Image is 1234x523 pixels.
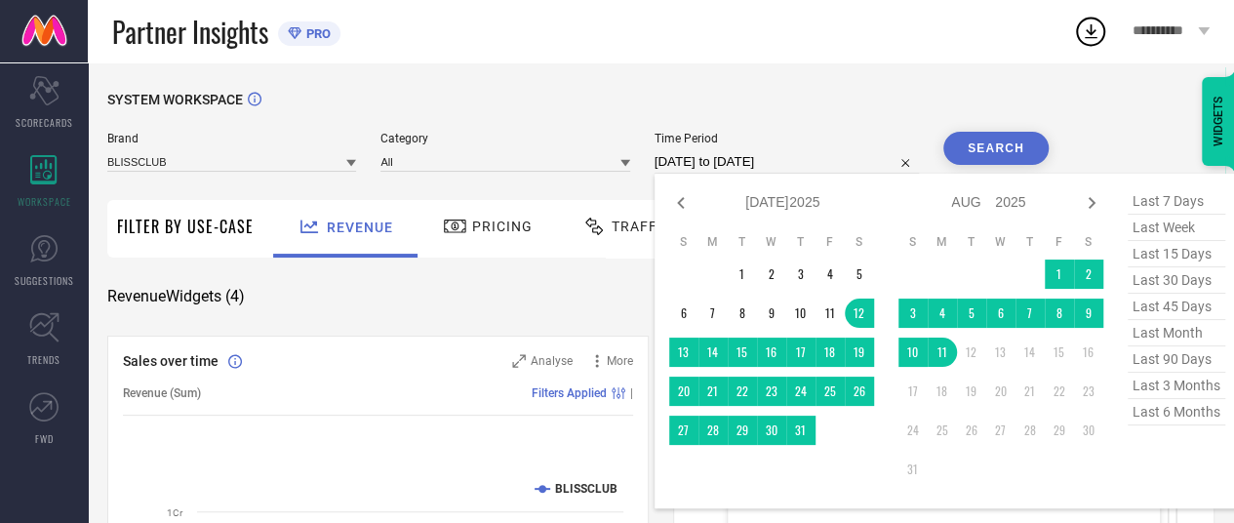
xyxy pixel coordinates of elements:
[928,234,957,250] th: Monday
[655,132,919,145] span: Time Period
[1015,234,1045,250] th: Thursday
[531,354,573,368] span: Analyse
[986,338,1015,367] td: Wed Aug 13 2025
[786,377,816,406] td: Thu Jul 24 2025
[928,299,957,328] td: Mon Aug 04 2025
[301,26,331,41] span: PRO
[1128,215,1225,241] span: last week
[669,191,693,215] div: Previous month
[1074,234,1103,250] th: Saturday
[898,455,928,484] td: Sun Aug 31 2025
[669,377,698,406] td: Sun Jul 20 2025
[816,338,845,367] td: Fri Jul 18 2025
[928,338,957,367] td: Mon Aug 11 2025
[1045,299,1074,328] td: Fri Aug 08 2025
[698,299,728,328] td: Mon Jul 07 2025
[757,234,786,250] th: Wednesday
[1015,377,1045,406] td: Thu Aug 21 2025
[698,234,728,250] th: Monday
[786,234,816,250] th: Thursday
[957,416,986,445] td: Tue Aug 26 2025
[16,115,73,130] span: SCORECARDS
[816,299,845,328] td: Fri Jul 11 2025
[1045,377,1074,406] td: Fri Aug 22 2025
[123,353,219,369] span: Sales over time
[630,386,633,400] span: |
[728,377,757,406] td: Tue Jul 22 2025
[928,416,957,445] td: Mon Aug 25 2025
[957,234,986,250] th: Tuesday
[18,194,71,209] span: WORKSPACE
[845,338,874,367] td: Sat Jul 19 2025
[1015,416,1045,445] td: Thu Aug 28 2025
[757,260,786,289] td: Wed Jul 02 2025
[669,338,698,367] td: Sun Jul 13 2025
[1045,338,1074,367] td: Fri Aug 15 2025
[957,377,986,406] td: Tue Aug 19 2025
[957,338,986,367] td: Tue Aug 12 2025
[845,299,874,328] td: Sat Jul 12 2025
[1128,320,1225,346] span: last month
[380,132,629,145] span: Category
[1128,241,1225,267] span: last 15 days
[1128,267,1225,294] span: last 30 days
[472,219,533,234] span: Pricing
[728,416,757,445] td: Tue Jul 29 2025
[728,234,757,250] th: Tuesday
[1080,191,1103,215] div: Next month
[1128,373,1225,399] span: last 3 months
[757,299,786,328] td: Wed Jul 09 2025
[1045,260,1074,289] td: Fri Aug 01 2025
[728,338,757,367] td: Tue Jul 15 2025
[112,12,268,52] span: Partner Insights
[27,352,60,367] span: TRENDS
[1128,346,1225,373] span: last 90 days
[816,260,845,289] td: Fri Jul 04 2025
[986,377,1015,406] td: Wed Aug 20 2025
[612,219,672,234] span: Traffic
[1074,338,1103,367] td: Sat Aug 16 2025
[728,260,757,289] td: Tue Jul 01 2025
[1045,416,1074,445] td: Fri Aug 29 2025
[107,287,245,306] span: Revenue Widgets ( 4 )
[15,273,74,288] span: SUGGESTIONS
[786,338,816,367] td: Thu Jul 17 2025
[1073,14,1108,49] div: Open download list
[1074,377,1103,406] td: Sat Aug 23 2025
[655,150,919,174] input: Select time period
[986,416,1015,445] td: Wed Aug 27 2025
[669,416,698,445] td: Sun Jul 27 2025
[1045,234,1074,250] th: Friday
[943,132,1049,165] button: Search
[123,386,201,400] span: Revenue (Sum)
[757,377,786,406] td: Wed Jul 23 2025
[1015,338,1045,367] td: Thu Aug 14 2025
[757,338,786,367] td: Wed Jul 16 2025
[35,431,54,446] span: FWD
[898,299,928,328] td: Sun Aug 03 2025
[1128,294,1225,320] span: last 45 days
[107,132,356,145] span: Brand
[757,416,786,445] td: Wed Jul 30 2025
[669,299,698,328] td: Sun Jul 06 2025
[786,299,816,328] td: Thu Jul 10 2025
[167,507,183,518] text: 1Cr
[816,377,845,406] td: Fri Jul 25 2025
[845,377,874,406] td: Sat Jul 26 2025
[1074,299,1103,328] td: Sat Aug 09 2025
[845,260,874,289] td: Sat Jul 05 2025
[957,299,986,328] td: Tue Aug 05 2025
[986,234,1015,250] th: Wednesday
[698,338,728,367] td: Mon Jul 14 2025
[1128,188,1225,215] span: last 7 days
[327,220,393,235] span: Revenue
[1015,299,1045,328] td: Thu Aug 07 2025
[512,354,526,368] svg: Zoom
[928,377,957,406] td: Mon Aug 18 2025
[898,234,928,250] th: Sunday
[1074,260,1103,289] td: Sat Aug 02 2025
[986,299,1015,328] td: Wed Aug 06 2025
[845,234,874,250] th: Saturday
[117,215,254,238] span: Filter By Use-Case
[1128,399,1225,425] span: last 6 months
